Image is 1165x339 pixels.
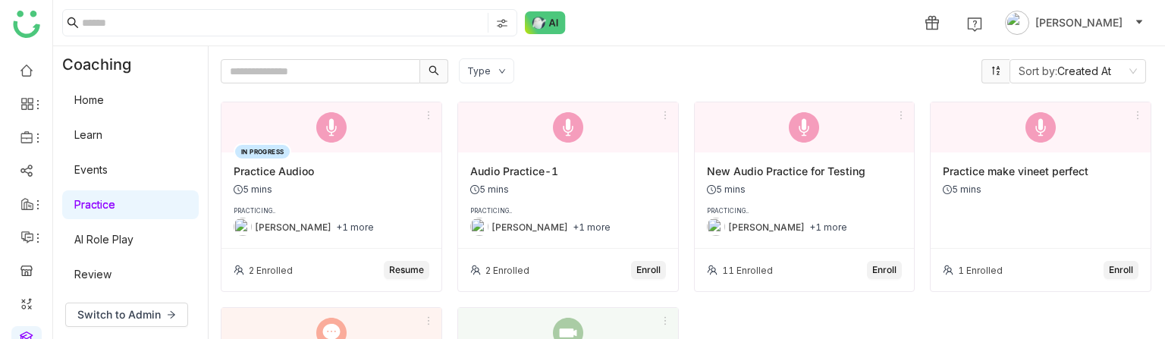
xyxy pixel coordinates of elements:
[485,265,529,276] div: 2 Enrolled
[707,207,903,215] div: PRACTICING..
[1109,263,1133,278] span: Enroll
[234,218,252,236] img: 684a9b22de261c4b36a3d00f
[722,265,773,276] div: 11 Enrolled
[74,198,115,211] a: Practice
[525,11,566,34] img: ask-buddy-normal.svg
[967,17,982,32] img: help.svg
[636,263,661,278] span: Enroll
[234,165,429,177] div: Practice Audioo
[77,306,161,323] span: Switch to Admin
[809,221,847,233] div: +1 more
[470,184,509,195] div: 5 mins
[384,261,429,279] button: Resume
[496,17,508,30] img: search-type.svg
[74,268,111,281] a: Review
[255,221,331,233] div: [PERSON_NAME]
[470,165,666,177] div: Audio Practice-1
[234,143,291,160] div: IN PROGRESS
[336,221,374,233] div: +1 more
[573,221,611,233] div: +1 more
[707,218,725,236] img: 684a9b6bde261c4b36a3d2e3
[867,261,902,279] button: Enroll
[943,165,1138,177] div: Practice make vineet perfect
[707,165,903,177] div: New Audio Practice for Testing
[470,207,666,215] div: PRACTICING..
[74,163,108,176] a: Events
[389,263,424,278] span: Resume
[13,11,40,38] img: logo
[1019,64,1057,77] span: Sort by:
[631,261,666,279] button: Enroll
[1002,11,1147,35] button: [PERSON_NAME]
[491,221,568,233] div: [PERSON_NAME]
[789,112,819,143] img: practice_audio.svg
[316,112,347,143] img: practice_audio.svg
[234,207,429,215] div: PRACTICING..
[1005,11,1029,35] img: avatar
[53,46,154,83] div: Coaching
[958,265,1003,276] div: 1 Enrolled
[1035,14,1123,31] span: [PERSON_NAME]
[74,233,133,246] a: AI Role Play
[1019,60,1137,83] nz-select-item: Created At
[467,65,491,77] div: Type
[234,184,272,195] div: 5 mins
[728,221,805,233] div: [PERSON_NAME]
[65,303,188,327] button: Switch to Admin
[943,184,981,195] div: 5 mins
[74,93,104,106] a: Home
[872,263,897,278] span: Enroll
[1025,112,1056,143] img: practice_audio.svg
[707,184,746,195] div: 5 mins
[249,265,293,276] div: 2 Enrolled
[1104,261,1138,279] button: Enroll
[553,112,583,143] img: practice_audio.svg
[74,128,102,141] a: Learn
[470,218,488,236] img: 684a9b6bde261c4b36a3d2e3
